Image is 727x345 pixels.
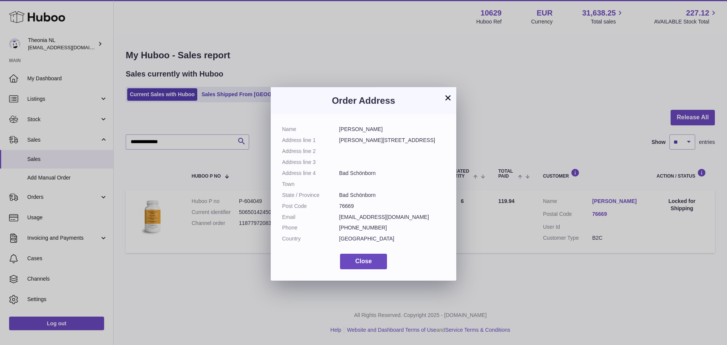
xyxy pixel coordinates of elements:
[355,258,372,264] span: Close
[282,148,339,155] dt: Address line 2
[282,95,445,107] h3: Order Address
[339,126,445,133] dd: [PERSON_NAME]
[282,235,339,242] dt: Country
[339,214,445,221] dd: [EMAIL_ADDRESS][DOMAIN_NAME]
[339,224,445,231] dd: [PHONE_NUMBER]
[282,159,339,166] dt: Address line 3
[282,192,339,199] dt: State / Province
[282,181,339,188] dt: Town
[282,203,339,210] dt: Post Code
[282,126,339,133] dt: Name
[339,170,445,177] dd: Bad Schönborn
[443,93,452,102] button: ×
[339,203,445,210] dd: 76669
[340,254,387,269] button: Close
[282,137,339,144] dt: Address line 1
[339,235,445,242] dd: [GEOGRAPHIC_DATA]
[282,224,339,231] dt: Phone
[282,214,339,221] dt: Email
[339,137,445,144] dd: [PERSON_NAME][STREET_ADDRESS]
[282,170,339,177] dt: Address line 4
[339,192,445,199] dd: Bad Schönborn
